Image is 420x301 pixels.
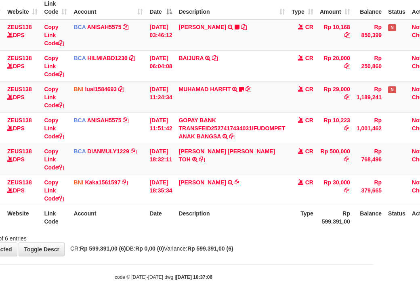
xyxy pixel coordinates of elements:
a: [PERSON_NAME] [178,179,226,186]
span: CR [305,117,313,123]
td: DPS [4,144,41,175]
span: CR [305,179,313,186]
a: Copy DIANMULY1229 to clipboard [131,148,136,155]
a: GOPAY BANK TRANSFEID2527417434031IFUDOMPET ANAK BANGSA [178,117,285,140]
a: Copy Rp 30,000 to clipboard [344,187,350,194]
td: Rp 10,168 [317,19,353,51]
td: Rp 850,399 [353,19,385,51]
a: Copy Rp 20,000 to clipboard [344,63,350,69]
th: Rp 599.391,00 [317,206,353,229]
td: Rp 379,665 [353,175,385,206]
td: Rp 10,223 [317,113,353,144]
a: Copy Link Code [44,148,64,171]
th: Status [385,206,409,229]
td: Rp 250,860 [353,50,385,82]
a: Copy Rp 10,223 to clipboard [344,125,350,132]
a: ANISAH5575 [87,24,122,30]
a: Copy Link Code [44,86,64,109]
span: CR: DB: Variance: [66,245,233,252]
strong: Rp 599.391,00 (6) [187,245,233,252]
td: Rp 500,000 [317,144,353,175]
td: DPS [4,50,41,82]
span: Has Note [388,86,396,93]
td: Rp 768,496 [353,144,385,175]
a: ANISAH5575 [87,117,122,123]
a: Copy ANISAH5575 to clipboard [123,117,128,123]
a: Copy HILMIABD1230 to clipboard [129,55,135,61]
td: Rp 29,000 [317,82,353,113]
a: Copy MUHAMAD HARFIT to clipboard [246,86,251,92]
a: Copy Rp 500,000 to clipboard [344,156,350,163]
td: DPS [4,175,41,206]
td: Rp 1,189,241 [353,82,385,113]
td: DPS [4,113,41,144]
span: BCA [73,117,86,123]
a: Copy INA PAUJANAH to clipboard [241,24,247,30]
a: Copy GOPAY BANK TRANSFEID2527417434031IFUDOMPET ANAK BANGSA to clipboard [229,133,235,140]
a: DIANMULY1229 [87,148,129,155]
td: Rp 20,000 [317,50,353,82]
strong: [DATE] 18:37:06 [176,274,212,280]
a: Kaka1561597 [85,179,120,186]
th: Website [4,206,41,229]
span: CR [305,24,313,30]
span: CR [305,55,313,61]
a: lual1584693 [85,86,117,92]
a: Copy ANISAH5575 to clipboard [123,24,128,30]
a: Copy Rp 10,168 to clipboard [344,32,350,38]
a: Copy Kaka1561597 to clipboard [122,179,128,186]
th: Date [146,206,175,229]
th: Type [288,206,317,229]
th: Link Code [41,206,70,229]
a: Copy Rp 29,000 to clipboard [344,94,350,100]
span: Has Note [388,24,396,31]
a: Copy CARINA OCTAVIA TOH to clipboard [199,156,205,163]
td: [DATE] 03:46:12 [146,19,175,51]
th: Account [70,206,146,229]
a: ZEUS138 [7,55,32,61]
span: BCA [73,24,86,30]
td: [DATE] 18:35:34 [146,175,175,206]
td: DPS [4,19,41,51]
a: Copy Link Code [44,179,64,202]
a: ZEUS138 [7,86,32,92]
a: Toggle Descr [19,242,65,256]
td: [DATE] 11:51:42 [146,113,175,144]
a: MUHAMAD HARFIT [178,86,231,92]
a: ZEUS138 [7,24,32,30]
a: [PERSON_NAME] [PERSON_NAME] TOH [178,148,275,163]
td: Rp 1,001,462 [353,113,385,144]
a: ZEUS138 [7,148,32,155]
span: BNI [73,86,83,92]
td: [DATE] 11:24:34 [146,82,175,113]
td: Rp 30,000 [317,175,353,206]
td: [DATE] 18:32:11 [146,144,175,175]
span: CR [305,148,313,155]
a: Copy BAIJURA to clipboard [212,55,218,61]
td: [DATE] 06:04:08 [146,50,175,82]
th: Description [175,206,288,229]
a: ZEUS138 [7,179,32,186]
strong: Rp 0,00 (0) [135,245,164,252]
th: Balance [353,206,385,229]
a: Copy GEGER ARI BOWO to clipboard [235,179,240,186]
span: BCA [73,55,86,61]
span: CR [305,86,313,92]
a: Copy lual1584693 to clipboard [118,86,124,92]
strong: Rp 599.391,00 (6) [80,245,126,252]
span: BCA [73,148,86,155]
a: Copy Link Code [44,24,64,46]
span: BNI [73,179,83,186]
a: BAIJURA [178,55,204,61]
a: HILMIABD1230 [87,55,128,61]
a: [PERSON_NAME] [178,24,226,30]
small: code © [DATE]-[DATE] dwg | [115,274,212,280]
a: Copy Link Code [44,55,64,77]
td: DPS [4,82,41,113]
a: Copy Link Code [44,117,64,140]
a: ZEUS138 [7,117,32,123]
